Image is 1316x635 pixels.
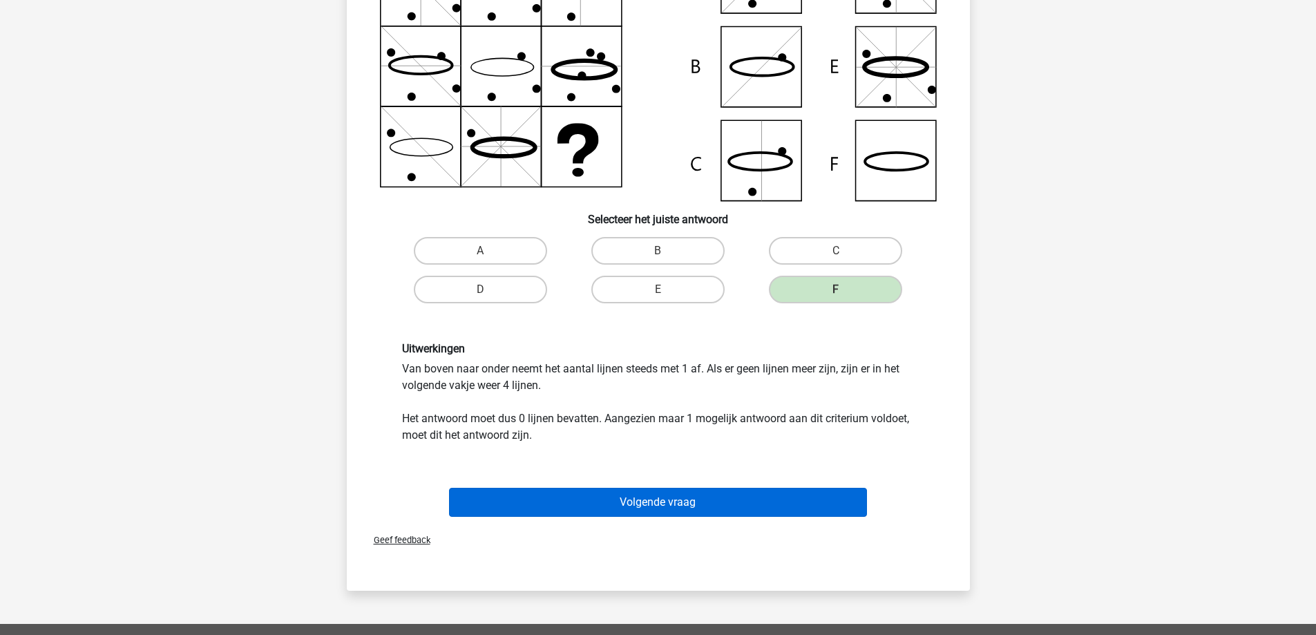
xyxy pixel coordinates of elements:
[392,342,925,444] div: Van boven naar onder neemt het aantal lijnen steeds met 1 af. Als er geen lijnen meer zijn, zijn ...
[414,276,547,303] label: D
[363,535,430,545] span: Geef feedback
[591,237,725,265] label: B
[369,202,948,226] h6: Selecteer het juiste antwoord
[449,488,867,517] button: Volgende vraag
[591,276,725,303] label: E
[769,237,902,265] label: C
[769,276,902,303] label: F
[414,237,547,265] label: A
[402,342,915,355] h6: Uitwerkingen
